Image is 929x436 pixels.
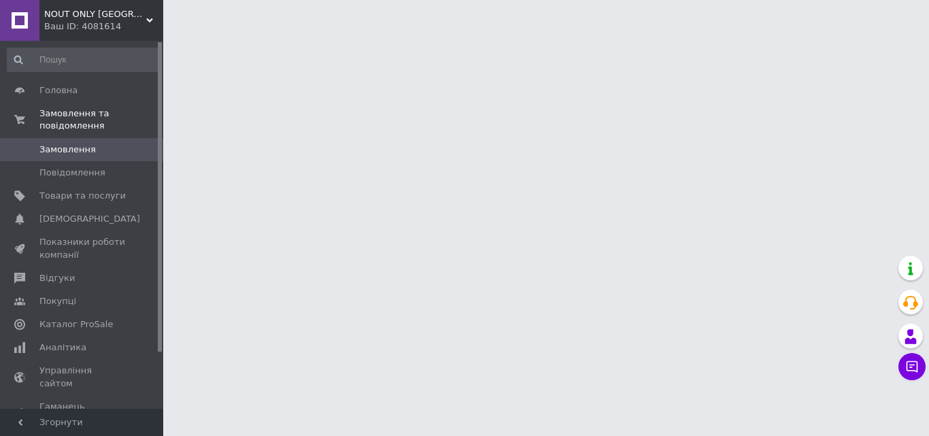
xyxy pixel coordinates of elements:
div: Ваш ID: 4081614 [44,20,163,33]
span: Повідомлення [39,167,105,179]
span: Аналітика [39,341,86,354]
span: Гаманець компанії [39,401,126,425]
button: Чат з покупцем [898,353,926,380]
span: Відгуки [39,272,75,284]
span: Замовлення та повідомлення [39,107,163,132]
span: NOUT ONLY UKRAINE [44,8,146,20]
input: Пошук [7,48,161,72]
span: Каталог ProSale [39,318,113,331]
span: Покупці [39,295,76,307]
span: [DEMOGRAPHIC_DATA] [39,213,140,225]
span: Управління сайтом [39,365,126,389]
span: Замовлення [39,144,96,156]
span: Показники роботи компанії [39,236,126,261]
span: Товари та послуги [39,190,126,202]
span: Головна [39,84,78,97]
